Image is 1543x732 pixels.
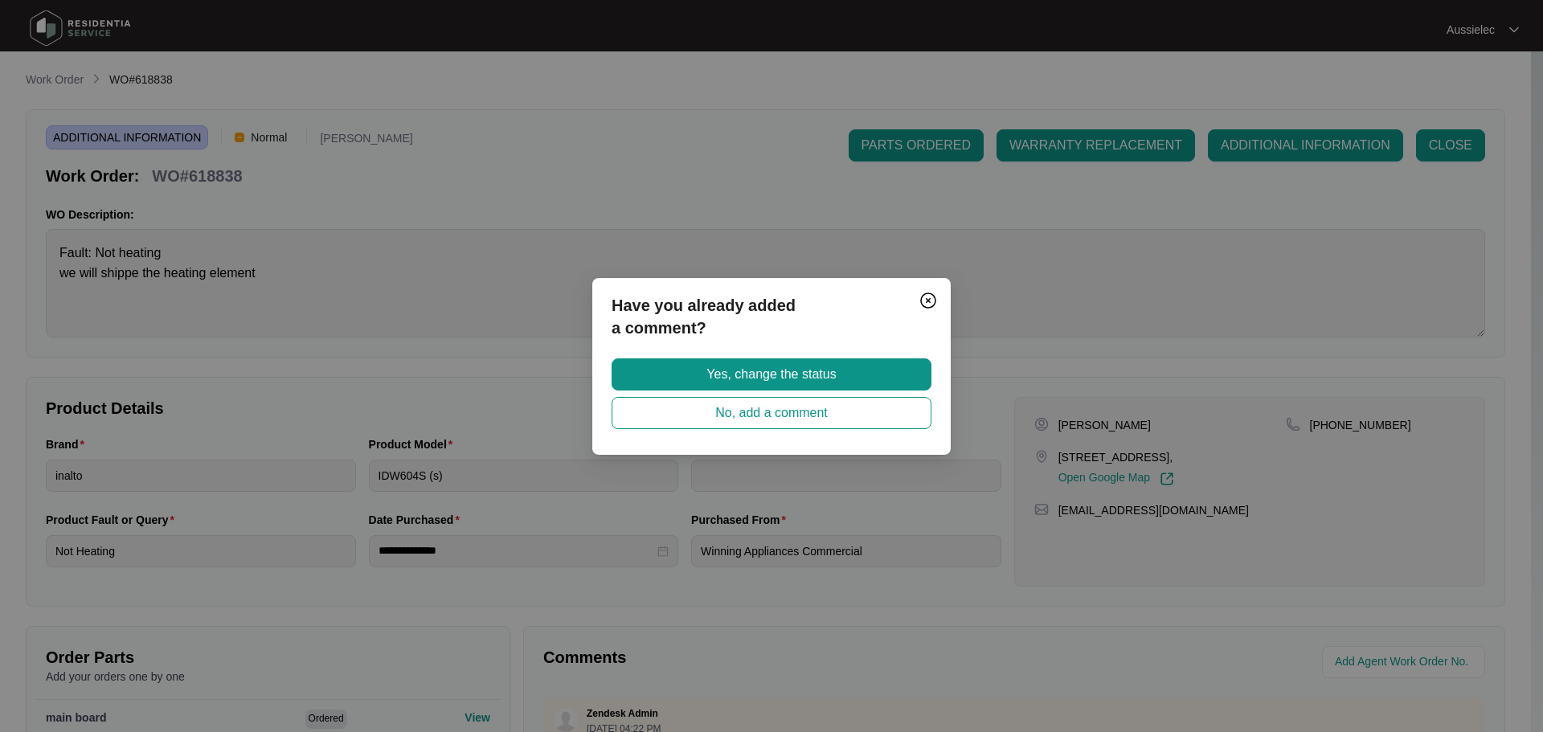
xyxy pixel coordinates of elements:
span: No, add a comment [715,403,828,423]
img: closeCircle [919,291,938,310]
button: Close [915,288,941,313]
button: No, add a comment [612,397,931,429]
span: Yes, change the status [706,365,836,384]
p: a comment? [612,317,931,339]
p: Have you already added [612,294,931,317]
button: Yes, change the status [612,358,931,391]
